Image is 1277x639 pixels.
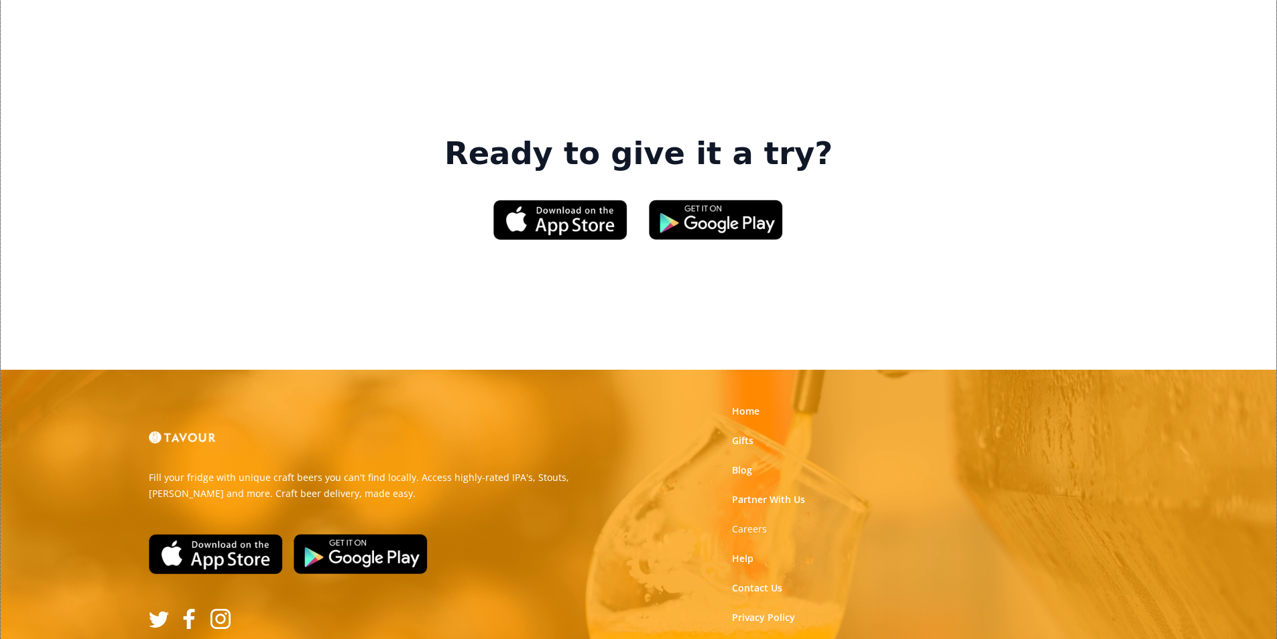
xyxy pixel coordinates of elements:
[732,522,767,536] a: Careers
[732,552,753,565] a: Help
[732,581,782,595] a: Contact Us
[732,611,795,624] a: Privacy Policy
[732,493,805,506] a: Partner With Us
[732,405,759,418] a: Home
[732,464,752,477] a: Blog
[732,434,753,447] a: Gifts
[444,135,833,173] strong: Ready to give it a try?
[149,470,629,502] p: Fill your fridge with unique craft beers you can't find locally. Access highly-rated IPA's, Stout...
